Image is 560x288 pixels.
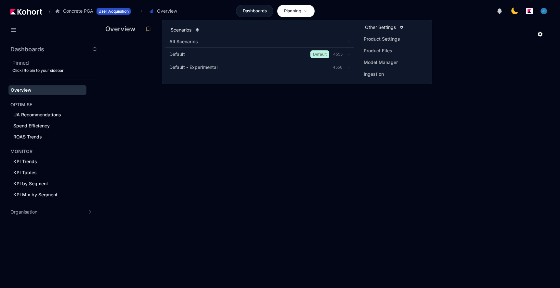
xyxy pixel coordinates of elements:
[284,8,301,14] span: Planning
[8,85,86,95] a: Overview
[11,87,32,93] span: Overview
[10,9,42,15] img: Kohort logo
[13,112,61,117] span: UA Recommendations
[44,8,50,15] span: /
[12,59,98,67] h2: Pinned
[10,46,44,52] h2: Dashboards
[169,64,218,71] span: Default - Experimental
[139,8,144,14] span: ›
[165,61,354,73] a: Default - Experimental4556
[10,148,33,155] h4: MONITOR
[13,192,58,197] span: KPI Mix by Segment
[277,5,315,17] a: Planning
[364,71,400,77] span: Ingestion
[11,190,86,200] a: KPI Mix by Segment
[526,8,533,14] img: logo_Ramp_2_20230721081400357054.png
[11,110,86,120] a: UA Recommendations
[52,6,137,17] button: Concrete PGAUser Acquisition
[13,134,42,139] span: ROAS Trends
[169,51,185,58] span: Default
[165,48,354,61] a: DefaultDefault4555
[165,36,354,47] a: All Scenarios
[171,27,191,33] h3: Scenarios
[333,52,343,57] span: 4555
[360,57,429,68] a: Model Manager
[364,59,400,66] span: Model Manager
[10,101,32,108] h4: OPTIMISE
[11,132,86,142] a: ROAS Trends
[97,8,131,15] span: User Acquisition
[11,157,86,166] a: KPI Trends
[360,45,429,57] a: Product Files
[157,8,177,14] span: Overview
[243,8,267,14] span: Dashboards
[63,8,93,14] span: Concrete PGA
[365,24,396,31] h3: Other Settings
[11,168,86,177] a: KPI Tables
[12,68,98,73] div: Click to pin to your sidebar.
[364,47,400,54] span: Product Files
[360,68,429,80] a: Ingestion
[364,36,400,42] span: Product Settings
[360,33,429,45] a: Product Settings
[11,121,86,131] a: Spend Efficiency
[13,123,50,128] span: Spend Efficiency
[105,26,139,32] h3: Overview
[10,209,37,215] span: Organisation
[13,170,37,175] span: KPI Tables
[13,181,48,186] span: KPI by Segment
[310,50,329,58] span: Default
[169,38,326,45] span: All Scenarios
[13,159,37,164] span: KPI Trends
[333,65,343,70] span: 4556
[146,6,184,17] button: Overview
[11,179,86,189] a: KPI by Segment
[236,5,273,17] a: Dashboards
